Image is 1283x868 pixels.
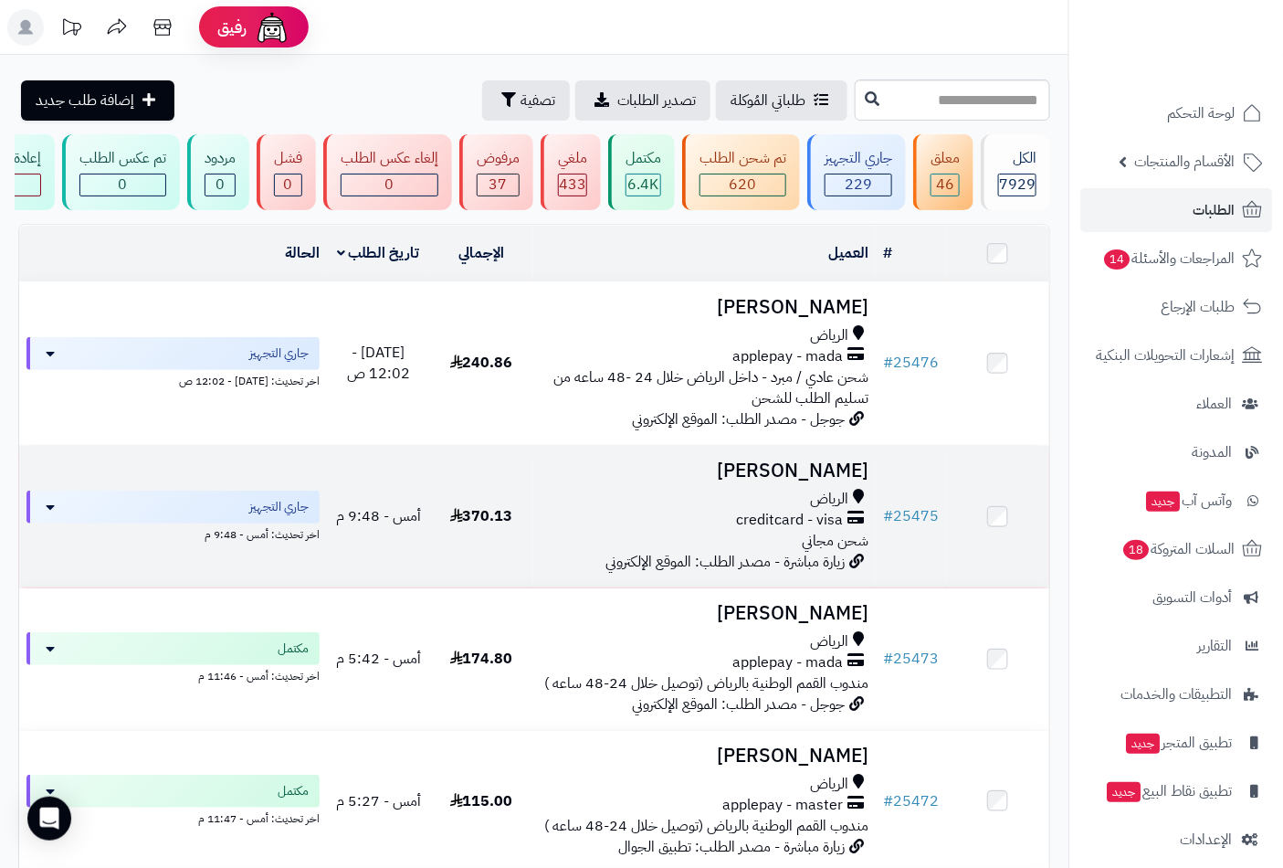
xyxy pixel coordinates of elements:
div: مكتمل [626,148,661,169]
a: تحديثات المنصة [48,9,94,50]
a: تم عكس الطلب 0 [58,134,184,210]
span: مكتمل [278,640,309,658]
span: 0 [385,174,394,196]
span: 6.4K [628,174,659,196]
a: الحالة [285,242,320,264]
span: 620 [730,174,757,196]
a: الإجمالي [458,242,504,264]
a: تصدير الطلبات [575,80,710,121]
div: معلق [931,148,960,169]
span: الطلبات [1193,197,1235,223]
a: إضافة طلب جديد [21,80,174,121]
span: 229 [845,174,872,196]
h3: [PERSON_NAME] [541,603,869,624]
span: # [883,648,893,670]
span: شحن مجاني [802,530,868,552]
span: طلباتي المُوكلة [731,90,805,111]
div: 46 [931,175,959,196]
span: الأقسام والمنتجات [1134,149,1235,175]
span: جديد [1107,782,1141,802]
span: 0 [216,174,225,196]
span: [DATE] - 12:02 ص [347,342,410,385]
span: تطبيق نقاط البيع [1105,778,1232,804]
span: مندوب القمم الوطنية بالرياض (توصيل خلال 24-48 ساعه ) [544,815,868,837]
a: #25476 [883,352,939,374]
span: أمس - 5:27 م [336,790,421,812]
span: أمس - 9:48 م [336,505,421,527]
span: طلبات الإرجاع [1161,294,1235,320]
div: اخر تحديث: أمس - 11:47 م [26,808,320,827]
div: إلغاء عكس الطلب [341,148,438,169]
a: جاري التجهيز 229 [804,134,910,210]
span: جديد [1126,734,1160,754]
a: الطلبات [1080,188,1272,232]
span: applepay - mada [732,346,843,367]
a: المدونة [1080,430,1272,474]
a: التطبيقات والخدمات [1080,672,1272,716]
span: السلات المتروكة [1121,536,1235,562]
span: إشعارات التحويلات البنكية [1096,343,1235,368]
span: زيارة مباشرة - مصدر الطلب: الموقع الإلكتروني [605,551,845,573]
span: أدوات التسويق [1152,585,1232,610]
span: 18 [1123,540,1149,560]
div: 620 [700,175,785,196]
a: مرفوض 37 [456,134,537,210]
span: رفيق [217,16,247,38]
span: التطبيقات والخدمات [1120,682,1232,707]
span: زيارة مباشرة - مصدر الطلب: تطبيق الجوال [618,836,845,858]
a: إلغاء عكس الطلب 0 [320,134,456,210]
span: جوجل - مصدر الطلب: الموقع الإلكتروني [632,408,845,430]
span: الرياض [810,631,848,652]
a: لوحة التحكم [1080,91,1272,135]
div: مرفوض [477,148,520,169]
div: 433 [559,175,586,196]
span: تصفية [521,90,555,111]
img: logo-2.png [1159,46,1266,84]
span: جاري التجهيز [249,498,309,516]
span: 174.80 [450,648,513,670]
a: طلباتي المُوكلة [716,80,847,121]
span: الرياض [810,325,848,346]
a: تطبيق المتجرجديد [1080,721,1272,765]
a: # [883,242,892,264]
span: 37 [489,174,508,196]
span: applepay - mada [732,652,843,673]
div: مردود [205,148,236,169]
a: تطبيق نقاط البيعجديد [1080,769,1272,813]
h3: [PERSON_NAME] [541,460,869,482]
span: الإعدادات [1180,827,1232,852]
a: #25472 [883,790,939,812]
a: العميل [828,242,868,264]
span: 0 [119,174,128,196]
img: ai-face.png [254,9,290,46]
a: التقارير [1080,624,1272,668]
div: اخر تحديث: أمس - 9:48 م [26,524,320,543]
button: تصفية [482,80,570,121]
span: أمس - 5:42 م [336,648,421,670]
div: 37 [478,175,519,196]
a: مردود 0 [184,134,253,210]
span: المدونة [1192,439,1232,465]
span: التقارير [1197,633,1232,659]
span: 7929 [999,174,1036,196]
h3: [PERSON_NAME] [541,297,869,318]
div: اخر تحديث: [DATE] - 12:02 ص [26,370,320,389]
div: Open Intercom Messenger [27,797,71,841]
a: #25475 [883,505,939,527]
a: معلق 46 [910,134,977,210]
span: 14 [1104,249,1130,270]
a: الكل7929 [977,134,1054,210]
span: الرياض [810,774,848,795]
span: إضافة طلب جديد [36,90,134,111]
span: المراجعات والأسئلة [1102,246,1235,271]
span: 370.13 [450,505,513,527]
span: جوجل - مصدر الطلب: الموقع الإلكتروني [632,693,845,715]
a: السلات المتروكة18 [1080,527,1272,571]
a: العملاء [1080,382,1272,426]
div: 0 [342,175,437,196]
div: فشل [274,148,302,169]
a: طلبات الإرجاع [1080,285,1272,329]
span: لوحة التحكم [1167,101,1235,126]
span: # [883,352,893,374]
a: تم شحن الطلب 620 [678,134,804,210]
